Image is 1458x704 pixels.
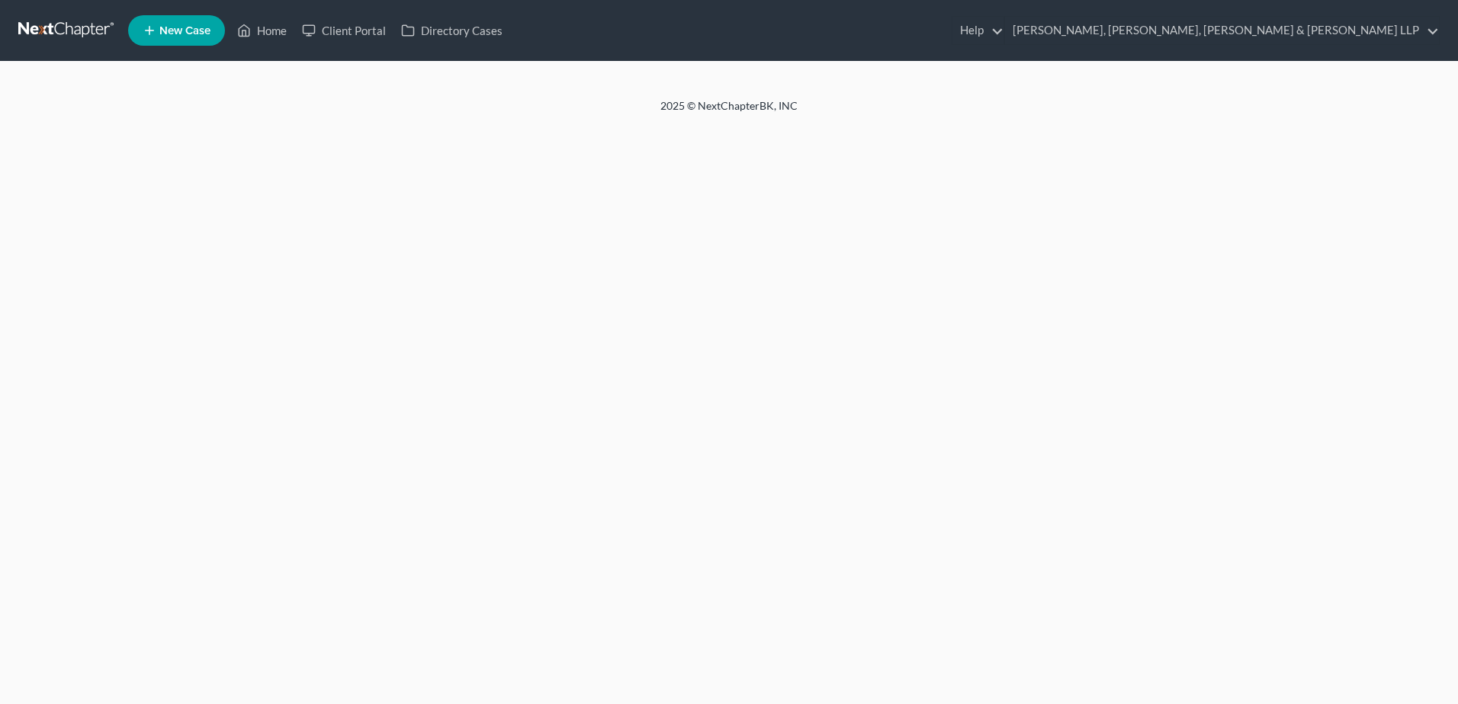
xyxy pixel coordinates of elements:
a: [PERSON_NAME], [PERSON_NAME], [PERSON_NAME] & [PERSON_NAME] LLP [1005,17,1439,44]
a: Client Portal [294,17,393,44]
new-legal-case-button: New Case [128,15,225,46]
a: Directory Cases [393,17,510,44]
div: 2025 © NextChapterBK, INC [294,98,1164,126]
a: Help [952,17,1004,44]
a: Home [230,17,294,44]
